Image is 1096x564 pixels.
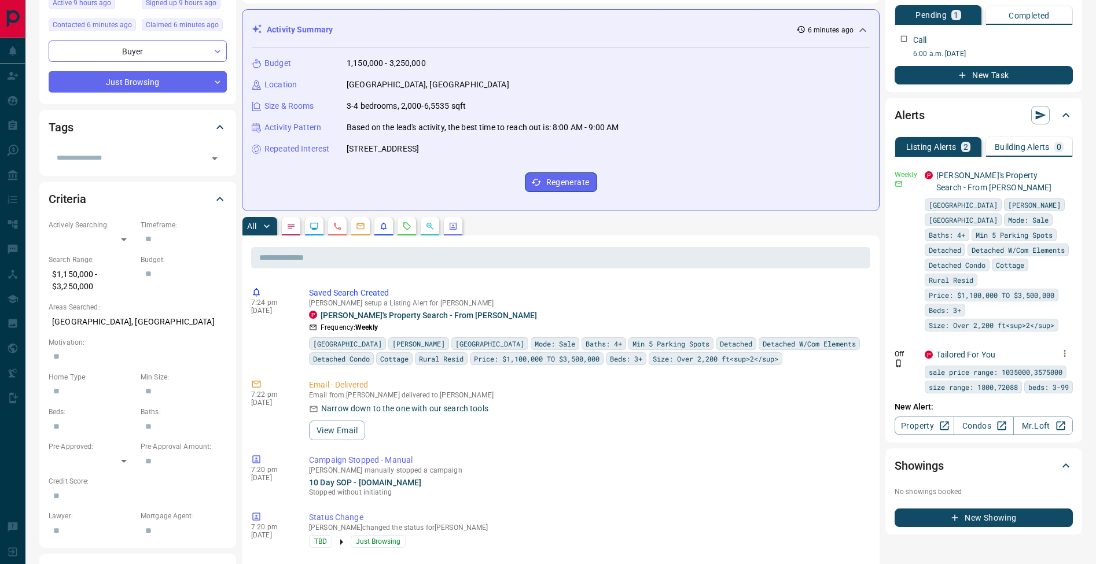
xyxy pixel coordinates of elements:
[610,353,642,364] span: Beds: 3+
[309,311,317,319] div: property.ca
[379,222,388,231] svg: Listing Alerts
[49,220,135,230] p: Actively Searching:
[309,421,365,440] button: View Email
[929,319,1054,331] span: Size: Over 2,200 ft<sup>2</sup>
[313,353,370,364] span: Detached Condo
[141,407,227,417] p: Baths:
[906,143,957,151] p: Listing Alerts
[915,11,947,19] p: Pending
[49,476,227,486] p: Credit Score:
[895,456,944,475] h2: Showings
[474,353,600,364] span: Price: $1,100,000 TO $3,500,000
[929,259,985,271] span: Detached Condo
[929,381,1018,393] span: size range: 1800,72088
[251,523,292,531] p: 7:20 pm
[321,322,378,333] p: Frequency:
[929,274,973,286] span: Rural Resid
[976,229,1053,241] span: Min 5 Parking Spots
[251,307,292,315] p: [DATE]
[251,466,292,474] p: 7:20 pm
[808,25,854,35] p: 6 minutes ago
[954,11,958,19] p: 1
[252,19,870,40] div: Activity Summary6 minutes ago
[49,40,227,62] div: Buyer
[264,121,321,134] p: Activity Pattern
[49,19,136,35] div: Mon Aug 18 2025
[895,349,918,359] p: Off
[141,220,227,230] p: Timeframe:
[632,338,709,349] span: Min 5 Parking Spots
[251,399,292,407] p: [DATE]
[929,214,998,226] span: [GEOGRAPHIC_DATA]
[309,454,866,466] p: Campaign Stopped - Manual
[929,289,1054,301] span: Price: $1,100,000 TO $3,500,000
[355,323,378,331] strong: Weekly
[309,287,866,299] p: Saved Search Created
[321,311,537,320] a: [PERSON_NAME]'s Property Search - From [PERSON_NAME]
[895,66,1073,84] button: New Task
[356,222,365,231] svg: Emails
[309,391,866,399] p: Email from [PERSON_NAME] delivered to [PERSON_NAME]
[1013,416,1073,435] a: Mr.Loft
[49,302,227,312] p: Areas Searched:
[146,19,219,31] span: Claimed 6 minutes ago
[895,452,1073,480] div: Showings
[720,338,752,349] span: Detached
[309,524,866,532] p: [PERSON_NAME] changed the status for [PERSON_NAME]
[141,441,227,452] p: Pre-Approval Amount:
[310,222,319,231] svg: Lead Browsing Activity
[49,190,86,208] h2: Criteria
[321,403,488,415] p: Narrow down to the one with our search tools
[455,338,524,349] span: [GEOGRAPHIC_DATA]
[49,312,227,331] p: [GEOGRAPHIC_DATA], [GEOGRAPHIC_DATA]
[264,79,297,91] p: Location
[356,536,400,547] span: Just Browsing
[535,338,575,349] span: Mode: Sale
[314,536,327,547] span: TBD
[653,353,778,364] span: Size: Over 2,200 ft<sup>2</sup>
[929,229,965,241] span: Baths: 4+
[141,255,227,265] p: Budget:
[309,478,421,487] a: 10 Day SOP - [DOMAIN_NAME]
[251,298,292,307] p: 7:24 pm
[525,172,597,192] button: Regenerate
[925,171,933,179] div: property.ca
[142,19,227,35] div: Mon Aug 18 2025
[895,416,954,435] a: Property
[1009,12,1050,20] p: Completed
[49,185,227,213] div: Criteria
[954,416,1013,435] a: Condos
[49,265,135,296] p: $1,150,000 - $3,250,000
[895,180,903,188] svg: Email
[347,57,426,69] p: 1,150,000 - 3,250,000
[49,113,227,141] div: Tags
[929,244,961,256] span: Detached
[763,338,856,349] span: Detached W/Com Elements
[913,49,1073,59] p: 6:00 a.m. [DATE]
[247,222,256,230] p: All
[972,244,1065,256] span: Detached W/Com Elements
[448,222,458,231] svg: Agent Actions
[963,143,968,151] p: 2
[286,222,296,231] svg: Notes
[925,351,933,359] div: property.ca
[895,106,925,124] h2: Alerts
[895,169,918,180] p: Weekly
[347,79,509,91] p: [GEOGRAPHIC_DATA], [GEOGRAPHIC_DATA]
[1028,381,1069,393] span: beds: 3-99
[333,222,342,231] svg: Calls
[53,19,132,31] span: Contacted 6 minutes ago
[425,222,435,231] svg: Opportunities
[895,401,1073,413] p: New Alert:
[913,34,927,46] p: Call
[49,511,135,521] p: Lawyer:
[251,474,292,482] p: [DATE]
[49,255,135,265] p: Search Range:
[895,508,1073,527] button: New Showing
[936,171,1052,192] a: [PERSON_NAME]'s Property Search - From [PERSON_NAME]
[49,407,135,417] p: Beds:
[49,441,135,452] p: Pre-Approved:
[207,150,223,167] button: Open
[1008,199,1061,211] span: [PERSON_NAME]
[251,390,292,399] p: 7:22 pm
